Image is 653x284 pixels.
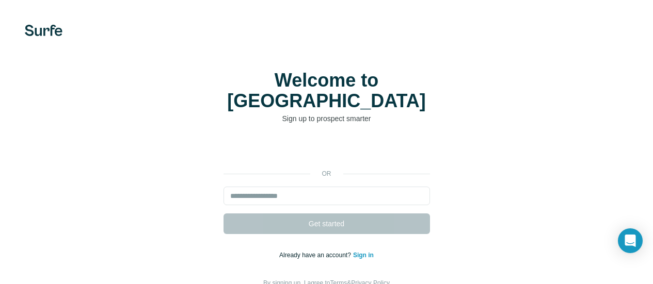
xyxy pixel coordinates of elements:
[353,252,374,259] a: Sign in
[279,252,353,259] span: Already have an account?
[310,169,343,178] p: or
[618,228,643,253] div: Open Intercom Messenger
[224,70,430,111] h1: Welcome to [GEOGRAPHIC_DATA]
[218,139,435,162] iframe: Sign in with Google Button
[25,25,62,36] img: Surfe's logo
[224,113,430,124] p: Sign up to prospect smarter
